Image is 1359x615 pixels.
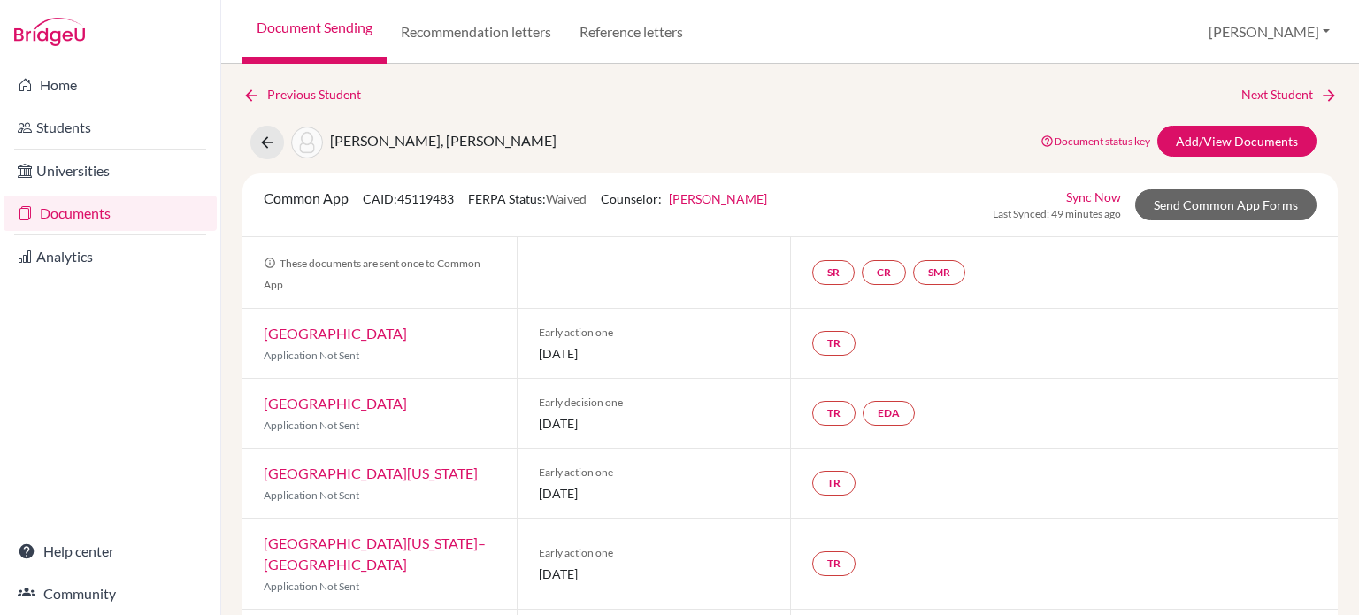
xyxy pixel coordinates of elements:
span: Application Not Sent [264,488,359,502]
span: [DATE] [539,414,770,433]
a: Help center [4,534,217,569]
span: [DATE] [539,344,770,363]
span: Early decision one [539,395,770,411]
span: These documents are sent once to Common App [264,257,480,291]
a: Home [4,67,217,103]
a: CR [862,260,906,285]
span: Early action one [539,545,770,561]
a: Previous Student [242,85,375,104]
a: Next Student [1241,85,1338,104]
a: TR [812,401,856,426]
span: [DATE] [539,565,770,583]
button: [PERSON_NAME] [1201,15,1338,49]
a: TR [812,551,856,576]
a: Universities [4,153,217,188]
span: Early action one [539,325,770,341]
a: SMR [913,260,965,285]
span: Application Not Sent [264,580,359,593]
a: [GEOGRAPHIC_DATA][US_STATE]–[GEOGRAPHIC_DATA] [264,534,486,573]
a: Send Common App Forms [1135,189,1317,220]
span: CAID: 45119483 [363,191,454,206]
span: Counselor: [601,191,767,206]
a: TR [812,471,856,496]
img: Bridge-U [14,18,85,46]
span: FERPA Status: [468,191,587,206]
a: EDA [863,401,915,426]
a: SR [812,260,855,285]
span: [PERSON_NAME], [PERSON_NAME] [330,132,557,149]
span: Application Not Sent [264,419,359,432]
a: Analytics [4,239,217,274]
span: Last Synced: 49 minutes ago [993,206,1121,222]
span: Early action one [539,465,770,480]
span: Application Not Sent [264,349,359,362]
a: TR [812,331,856,356]
a: [GEOGRAPHIC_DATA] [264,325,407,342]
a: Add/View Documents [1157,126,1317,157]
a: Document status key [1040,135,1150,148]
a: Students [4,110,217,145]
a: [PERSON_NAME] [669,191,767,206]
a: [GEOGRAPHIC_DATA][US_STATE] [264,465,478,481]
span: Waived [546,191,587,206]
a: Community [4,576,217,611]
a: [GEOGRAPHIC_DATA] [264,395,407,411]
a: Sync Now [1066,188,1121,206]
span: Common App [264,189,349,206]
a: Documents [4,196,217,231]
span: [DATE] [539,484,770,503]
